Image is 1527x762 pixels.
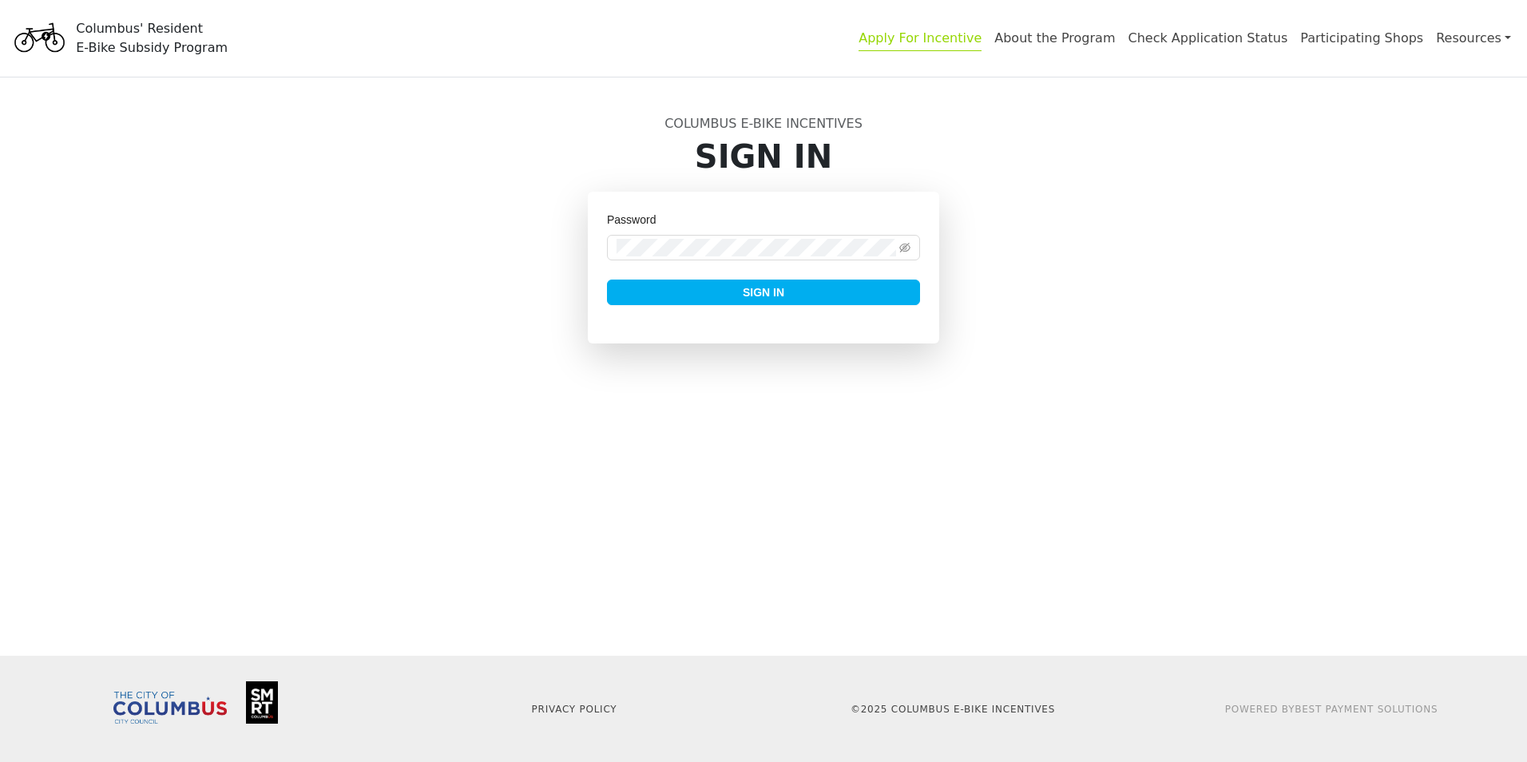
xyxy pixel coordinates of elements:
[617,239,896,256] input: Password
[743,284,784,301] span: Sign In
[859,30,982,51] a: Apply For Incentive
[773,702,1132,716] p: © 2025 Columbus E-Bike Incentives
[607,211,667,228] label: Password
[1128,30,1288,46] a: Check Application Status
[532,704,617,715] a: Privacy Policy
[76,19,228,58] div: Columbus' Resident E-Bike Subsidy Program
[607,280,920,305] button: Sign In
[246,137,1281,176] h1: Sign In
[10,28,228,47] a: Columbus' ResidentE-Bike Subsidy Program
[10,10,69,66] img: Program logo
[1225,704,1438,715] a: Powered ByBest Payment Solutions
[1436,22,1511,54] a: Resources
[113,692,227,724] img: Columbus City Council
[994,30,1115,46] a: About the Program
[1300,30,1423,46] a: Participating Shops
[246,116,1281,131] h6: Columbus E-Bike Incentives
[246,681,278,724] img: Smart Columbus
[899,242,910,253] span: eye-invisible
